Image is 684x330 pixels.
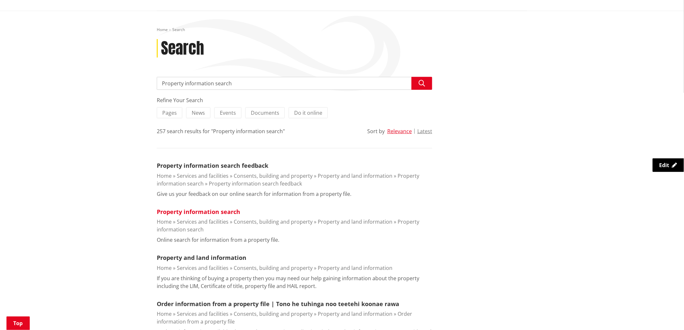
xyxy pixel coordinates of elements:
[157,218,419,233] a: Property information search
[157,172,172,179] a: Home
[192,109,205,116] span: News
[157,96,432,104] div: Refine Your Search
[157,310,172,317] a: Home
[157,310,412,325] a: Order information from a property file
[157,274,432,290] p: If you are thinking of buying a property then you may need our help gaining information about the...
[157,218,172,225] a: Home
[653,158,684,172] a: Edit
[234,218,313,225] a: Consents, building and property
[6,316,30,330] a: Top
[417,128,432,134] button: Latest
[157,162,268,169] a: Property information search feedback
[367,127,385,135] div: Sort by
[234,310,313,317] a: Consents, building and property
[161,39,204,58] h1: Search
[318,264,392,271] a: Property and land information
[234,264,313,271] a: Consents, building and property
[157,77,432,90] input: Search input
[318,172,392,179] a: Property and land information
[162,109,177,116] span: Pages
[659,162,669,169] span: Edit
[220,109,236,116] span: Events
[177,310,229,317] a: Services and facilities
[172,27,185,32] span: Search
[157,208,240,216] a: Property information search
[251,109,279,116] span: Documents
[177,218,229,225] a: Services and facilities
[157,190,351,198] p: Give us your feedback on our online search for information from a property file.
[318,310,392,317] a: Property and land information
[387,128,412,134] button: Relevance
[157,27,168,32] a: Home
[157,264,172,271] a: Home
[177,172,229,179] a: Services and facilities
[157,27,527,33] nav: breadcrumb
[234,172,313,179] a: Consents, building and property
[177,264,229,271] a: Services and facilities
[318,218,392,225] a: Property and land information
[294,109,322,116] span: Do it online
[157,300,399,308] a: Order information from a property file | Tono he tuhinga noo teetehi koonae rawa
[157,172,419,187] a: Property information search
[157,236,279,244] p: Online search for information from a property file.
[209,180,302,187] a: Property information search feedback
[157,254,246,261] a: Property and land information
[157,127,285,135] div: 257 search results for "Property information search"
